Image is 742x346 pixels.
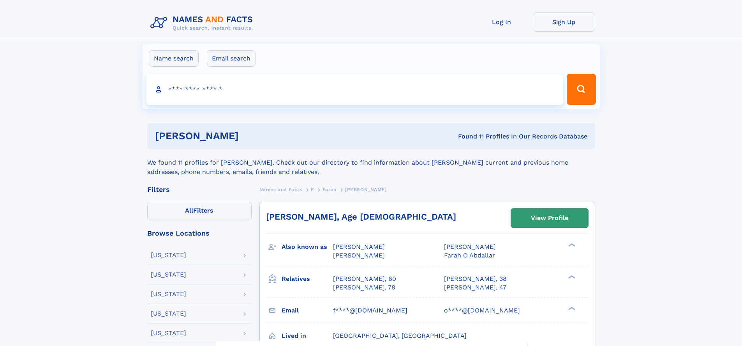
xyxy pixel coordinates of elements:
[151,330,186,336] div: [US_STATE]
[185,207,193,214] span: All
[531,209,568,227] div: View Profile
[567,74,596,105] button: Search Button
[151,271,186,278] div: [US_STATE]
[323,187,336,192] span: Farah
[282,329,333,342] h3: Lived in
[444,283,506,292] a: [PERSON_NAME], 47
[444,252,495,259] span: Farah O Abdallar
[282,240,333,254] h3: Also known as
[147,12,259,34] img: Logo Names and Facts
[147,202,252,220] label: Filters
[533,12,595,32] a: Sign Up
[207,50,256,67] label: Email search
[566,274,576,279] div: ❯
[566,306,576,311] div: ❯
[282,272,333,286] h3: Relatives
[444,243,496,250] span: [PERSON_NAME]
[147,149,595,177] div: We found 11 profiles for [PERSON_NAME]. Check out our directory to find information about [PERSON...
[333,332,467,339] span: [GEOGRAPHIC_DATA], [GEOGRAPHIC_DATA]
[311,187,314,192] span: F
[333,275,396,283] a: [PERSON_NAME], 60
[155,131,349,141] h1: [PERSON_NAME]
[149,50,199,67] label: Name search
[311,185,314,194] a: F
[333,243,385,250] span: [PERSON_NAME]
[345,187,387,192] span: [PERSON_NAME]
[323,185,336,194] a: Farah
[511,209,588,227] a: View Profile
[147,230,252,237] div: Browse Locations
[259,185,302,194] a: Names and Facts
[266,212,456,222] a: [PERSON_NAME], Age [DEMOGRAPHIC_DATA]
[147,186,252,193] div: Filters
[282,304,333,317] h3: Email
[566,243,576,248] div: ❯
[151,252,186,258] div: [US_STATE]
[444,275,507,283] a: [PERSON_NAME], 38
[146,74,564,105] input: search input
[151,291,186,297] div: [US_STATE]
[333,283,395,292] a: [PERSON_NAME], 78
[348,132,587,141] div: Found 11 Profiles In Our Records Database
[151,311,186,317] div: [US_STATE]
[471,12,533,32] a: Log In
[333,252,385,259] span: [PERSON_NAME]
